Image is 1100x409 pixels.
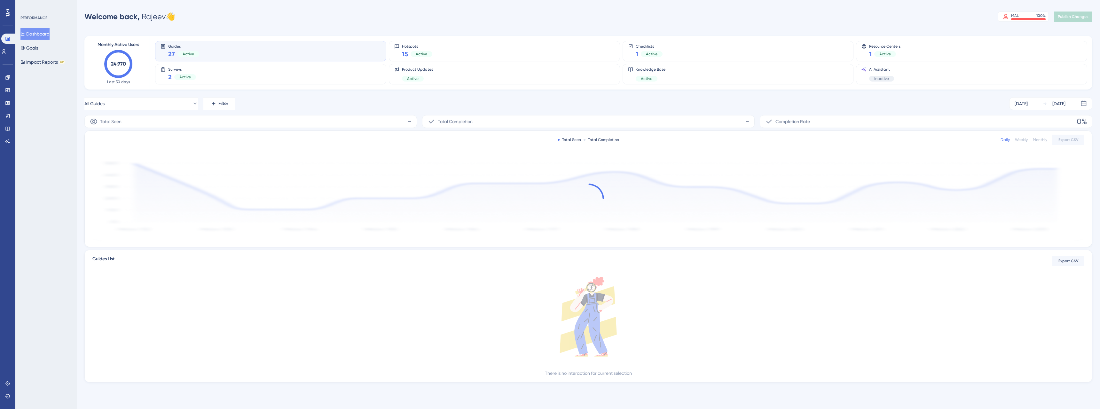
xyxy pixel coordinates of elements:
[20,15,47,20] div: PERFORMANCE
[179,75,191,80] span: Active
[1036,13,1046,18] div: 100 %
[646,51,657,57] span: Active
[874,76,889,81] span: Inactive
[168,67,196,71] span: Surveys
[98,41,139,49] span: Monthly Active Users
[438,118,473,125] span: Total Completion
[869,67,894,72] span: AI Assistant
[402,50,408,59] span: 15
[92,255,114,267] span: Guides List
[558,137,581,142] div: Total Seen
[1033,137,1047,142] div: Monthly
[168,44,199,48] span: Guides
[641,76,652,81] span: Active
[84,12,140,21] span: Welcome back,
[1001,137,1010,142] div: Daily
[1011,13,1019,18] div: MAU
[545,369,632,377] div: There is no interaction for current selection
[407,76,419,81] span: Active
[869,44,900,48] span: Resource Centers
[111,61,126,67] text: 24,970
[869,50,872,59] span: 1
[636,44,663,48] span: Checklists
[20,56,65,68] button: Impact ReportsBETA
[168,73,172,82] span: 2
[1015,100,1028,107] div: [DATE]
[84,97,198,110] button: All Guides
[1058,258,1079,263] span: Export CSV
[59,60,65,64] div: BETA
[1015,137,1028,142] div: Weekly
[402,67,433,72] span: Product Updates
[1052,135,1084,145] button: Export CSV
[636,67,665,72] span: Knowledge Base
[1054,12,1092,22] button: Publish Changes
[100,118,122,125] span: Total Seen
[584,137,619,142] div: Total Completion
[107,79,130,84] span: Last 30 days
[745,116,749,127] span: -
[218,100,228,107] span: Filter
[183,51,194,57] span: Active
[1058,14,1088,19] span: Publish Changes
[1052,256,1084,266] button: Export CSV
[775,118,810,125] span: Completion Rate
[1058,137,1079,142] span: Export CSV
[20,42,38,54] button: Goals
[84,100,105,107] span: All Guides
[636,50,638,59] span: 1
[84,12,175,22] div: Rajeev 👋
[168,50,175,59] span: 27
[402,44,432,48] span: Hotspots
[1077,116,1087,127] span: 0%
[20,28,50,40] button: Dashboard
[408,116,412,127] span: -
[1052,100,1065,107] div: [DATE]
[203,97,235,110] button: Filter
[416,51,427,57] span: Active
[879,51,891,57] span: Active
